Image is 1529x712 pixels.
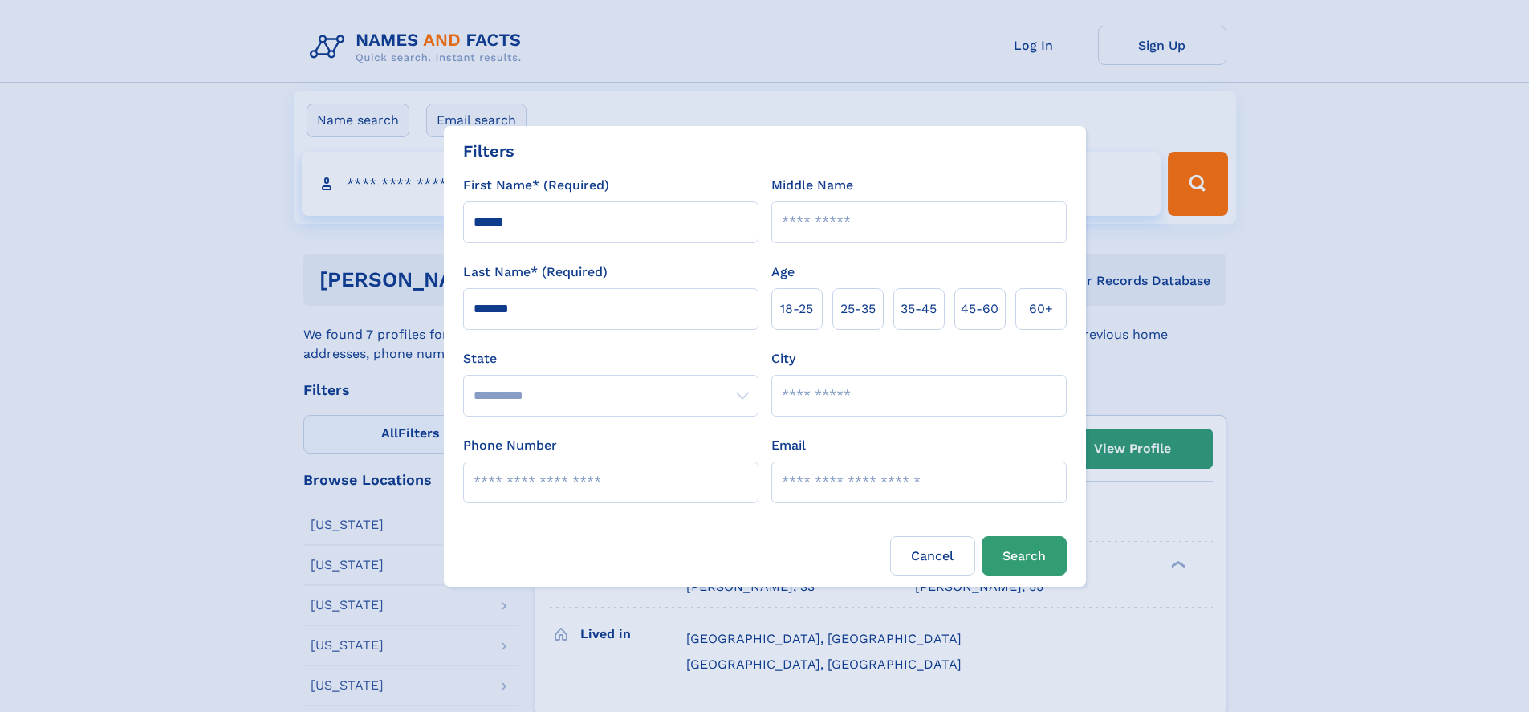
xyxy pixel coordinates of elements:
[463,436,557,455] label: Phone Number
[901,299,937,319] span: 35‑45
[780,299,813,319] span: 18‑25
[463,176,609,195] label: First Name* (Required)
[771,349,795,368] label: City
[890,536,975,576] label: Cancel
[463,349,758,368] label: State
[840,299,876,319] span: 25‑35
[961,299,998,319] span: 45‑60
[1029,299,1053,319] span: 60+
[463,262,608,282] label: Last Name* (Required)
[982,536,1067,576] button: Search
[771,262,795,282] label: Age
[771,436,806,455] label: Email
[771,176,853,195] label: Middle Name
[463,139,514,163] div: Filters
